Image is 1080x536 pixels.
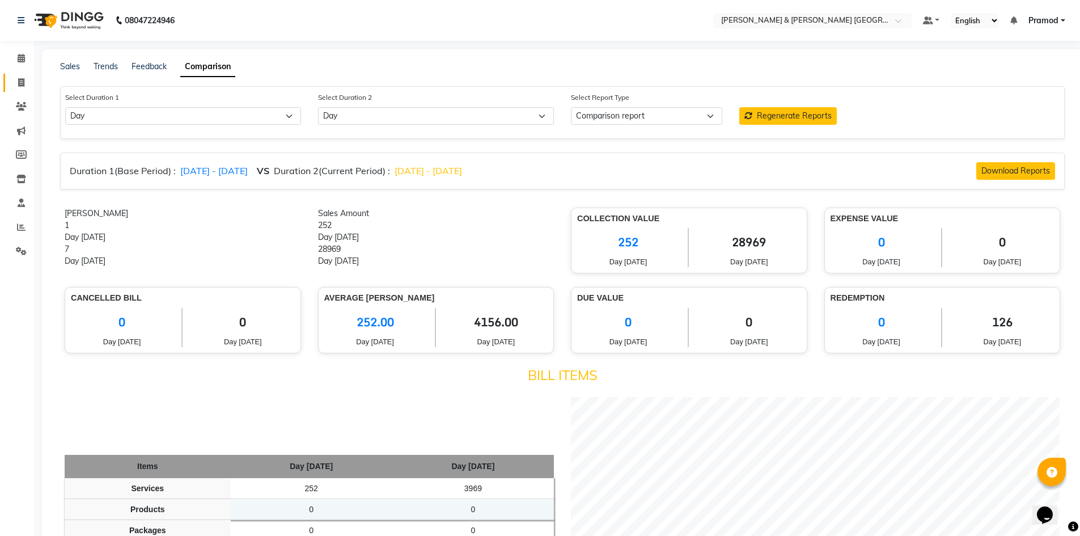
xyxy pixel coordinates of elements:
[125,5,175,36] b: 08047224946
[29,5,107,36] img: logo
[757,111,832,121] span: Regenerate Reports
[739,107,837,125] button: Regenerate Reports
[976,162,1055,180] button: Download Reports
[71,308,173,336] span: 0
[831,228,933,256] span: 0
[65,243,301,255] div: 7
[324,308,426,336] span: 252.00
[697,336,801,347] span: Day [DATE]
[257,165,269,176] strong: VS
[697,256,801,267] span: Day [DATE]
[444,336,548,347] span: Day [DATE]
[951,336,1054,347] span: Day [DATE]
[191,308,294,336] span: 0
[70,166,467,176] h6: Duration 1(Base Period) : Duration 2(Current Period) :
[65,455,231,478] th: Items
[65,478,231,499] td: Services
[831,293,1054,303] h6: Redemption
[60,61,80,71] a: Sales
[577,228,679,256] span: 252
[444,308,548,336] span: 4156.00
[65,231,301,243] div: Day [DATE]
[65,499,231,520] td: Products
[577,336,679,347] span: Day [DATE]
[577,293,801,303] h6: Due Value
[951,228,1054,256] span: 0
[577,308,679,336] span: 0
[831,336,933,347] span: Day [DATE]
[1028,15,1058,27] span: Pramod
[65,255,301,267] div: Day [DATE]
[395,165,462,176] span: [DATE] - [DATE]
[65,208,301,220] div: [PERSON_NAME]
[132,61,167,71] a: Feedback
[318,92,372,103] label: Select Duration 2
[392,499,554,520] td: 0
[231,499,392,520] td: 0
[951,256,1054,267] span: Day [DATE]
[318,208,554,220] div: Sales Amount
[697,308,801,336] span: 0
[71,336,173,347] span: Day [DATE]
[318,220,554,231] div: 252
[697,228,801,256] span: 28969
[180,165,248,176] span: [DATE] - [DATE]
[577,256,679,267] span: Day [DATE]
[392,455,554,478] th: Day [DATE]
[392,478,554,499] td: 3969
[231,455,392,478] th: Day [DATE]
[324,293,548,303] h6: Average [PERSON_NAME]
[831,214,1054,223] h6: Expense Value
[571,92,629,103] label: Select Report Type
[191,336,294,347] span: Day [DATE]
[1032,491,1069,525] iframe: chat widget
[71,293,295,303] h6: Cancelled Bill
[831,256,933,267] span: Day [DATE]
[318,231,554,243] div: Day [DATE]
[180,57,235,77] a: Comparison
[951,308,1054,336] span: 126
[318,255,554,267] div: Day [DATE]
[318,243,554,255] div: 28969
[577,214,801,223] h6: Collection Value
[65,367,1060,383] h4: Bill Items
[94,61,118,71] a: Trends
[65,220,301,231] div: 1
[831,308,933,336] span: 0
[65,92,119,103] label: Select Duration 1
[231,478,392,499] td: 252
[981,166,1050,176] span: Download Reports
[324,336,426,347] span: Day [DATE]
